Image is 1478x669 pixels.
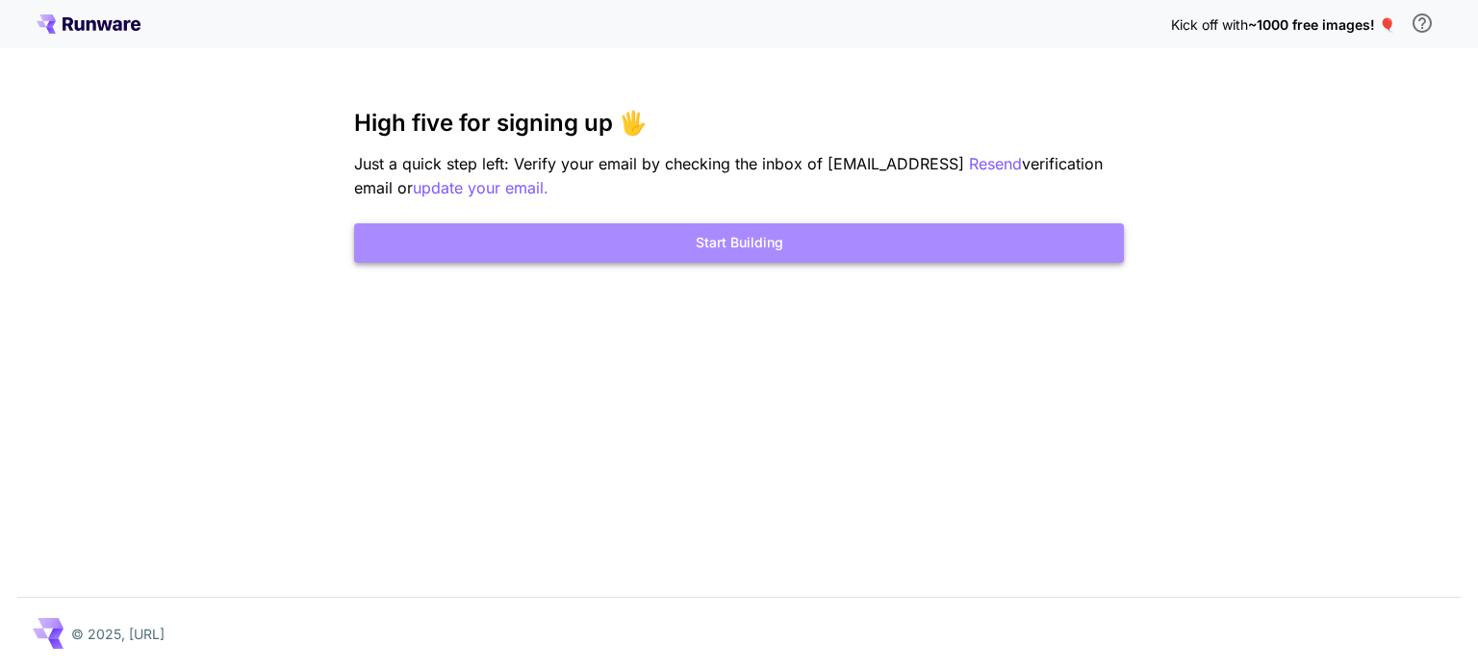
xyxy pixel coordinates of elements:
span: ~1000 free images! 🎈 [1248,16,1395,33]
button: Resend [969,152,1022,176]
h3: High five for signing up 🖐️ [354,110,1124,137]
button: update your email. [413,176,548,200]
span: Kick off with [1171,16,1248,33]
span: Just a quick step left: Verify your email by checking the inbox of [EMAIL_ADDRESS] [354,154,969,173]
button: In order to qualify for free credit, you need to sign up with a business email address and click ... [1403,4,1441,42]
button: Start Building [354,223,1124,263]
p: © 2025, [URL] [71,624,165,644]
